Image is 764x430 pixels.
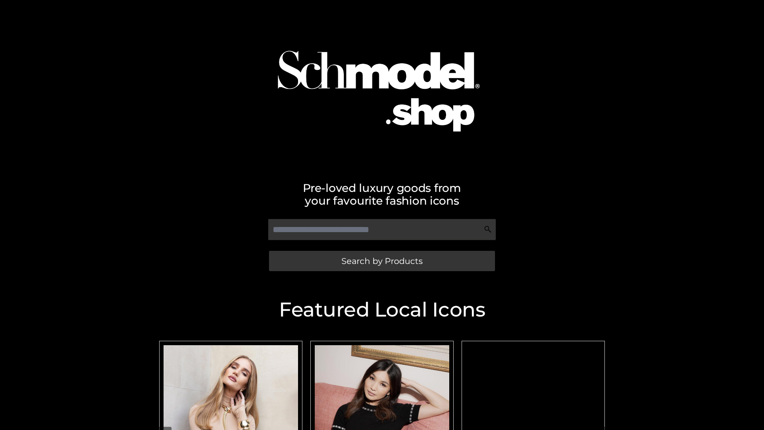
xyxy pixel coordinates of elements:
[155,300,609,320] h2: Featured Local Icons​
[484,225,492,233] img: Search Icon
[155,182,609,207] h2: Pre-loved luxury goods from your favourite fashion icons
[341,257,423,265] span: Search by Products
[269,251,495,271] a: Search by Products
